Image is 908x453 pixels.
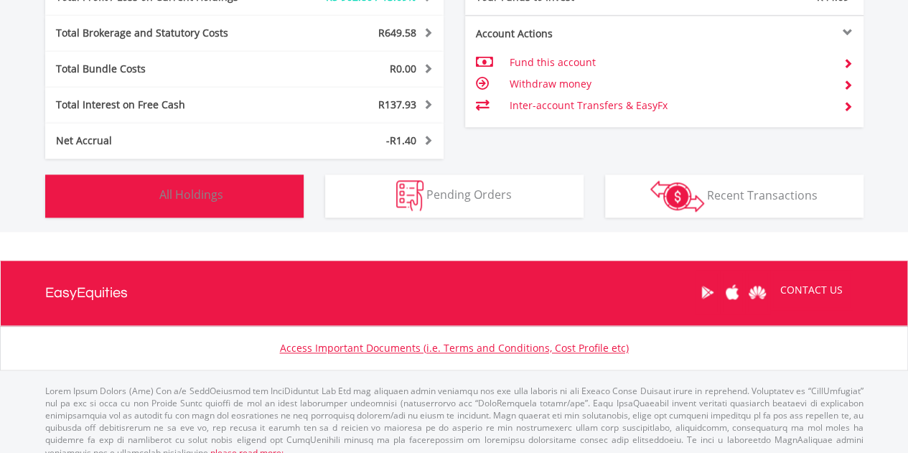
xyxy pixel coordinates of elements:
[396,180,423,211] img: pending_instructions-wht.png
[45,98,278,112] div: Total Interest on Free Cash
[126,180,156,211] img: holdings-wht.png
[45,26,278,40] div: Total Brokerage and Statutory Costs
[45,134,278,148] div: Net Accrual
[650,180,704,212] img: transactions-zar-wht.png
[378,98,416,111] span: R137.93
[378,26,416,39] span: R649.58
[325,174,584,218] button: Pending Orders
[45,174,304,218] button: All Holdings
[509,52,831,73] td: Fund this account
[390,62,416,75] span: R0.00
[695,270,720,314] a: Google Play
[45,62,278,76] div: Total Bundle Costs
[509,95,831,116] td: Inter-account Transfers & EasyFx
[720,270,745,314] a: Apple
[426,187,512,202] span: Pending Orders
[509,73,831,95] td: Withdraw money
[745,270,770,314] a: Huawei
[386,134,416,147] span: -R1.40
[605,174,863,218] button: Recent Transactions
[45,261,128,325] a: EasyEquities
[159,187,223,202] span: All Holdings
[707,187,818,202] span: Recent Transactions
[280,341,629,355] a: Access Important Documents (i.e. Terms and Conditions, Cost Profile etc)
[770,270,853,310] a: CONTACT US
[465,27,665,41] div: Account Actions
